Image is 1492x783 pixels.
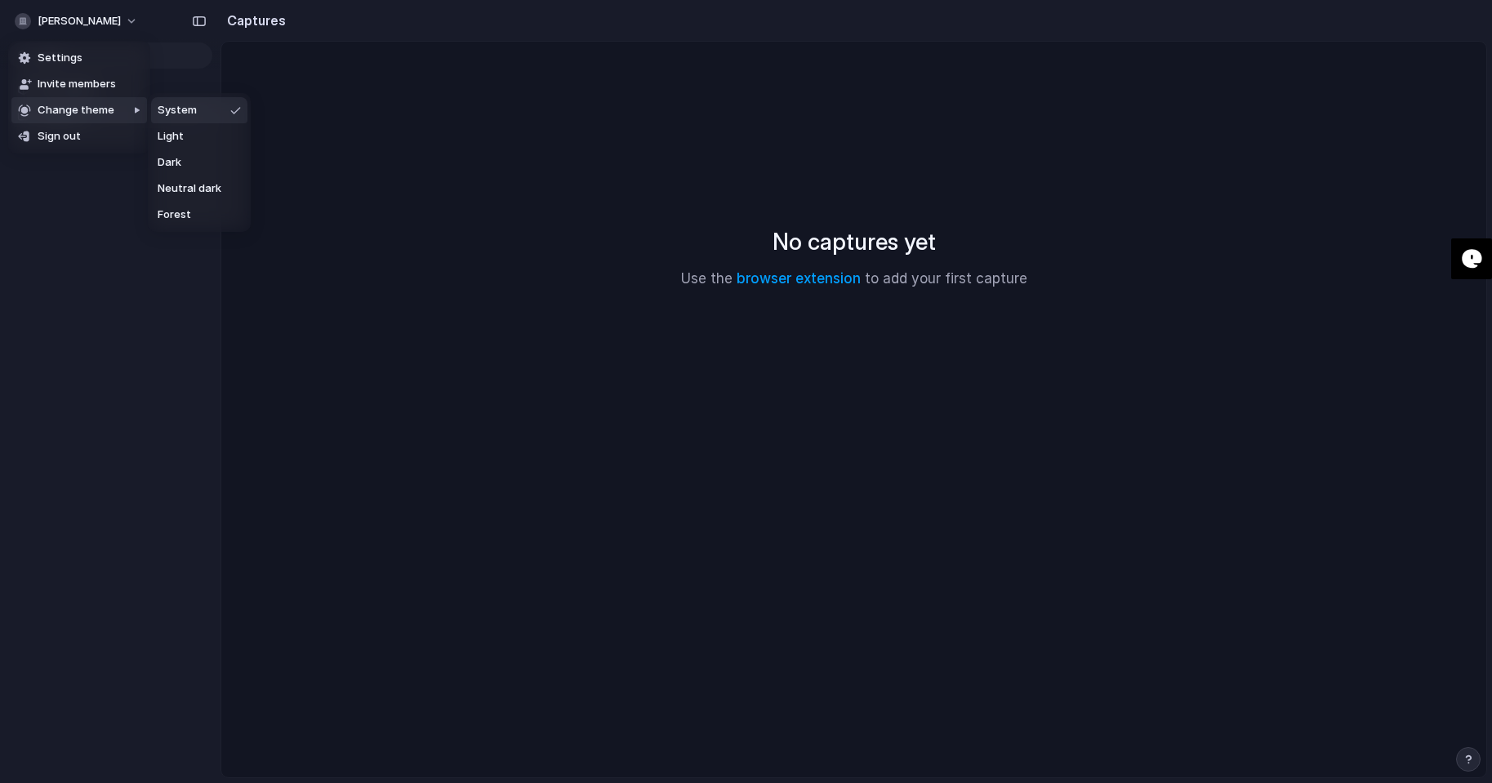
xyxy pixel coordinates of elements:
span: Dark [158,154,181,171]
span: Forest [158,207,191,223]
span: Invite members [38,76,116,92]
span: Light [158,128,184,145]
span: Change theme [38,102,114,118]
span: System [158,102,197,118]
span: Settings [38,50,82,66]
span: Sign out [38,128,81,145]
span: Neutral dark [158,180,221,197]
